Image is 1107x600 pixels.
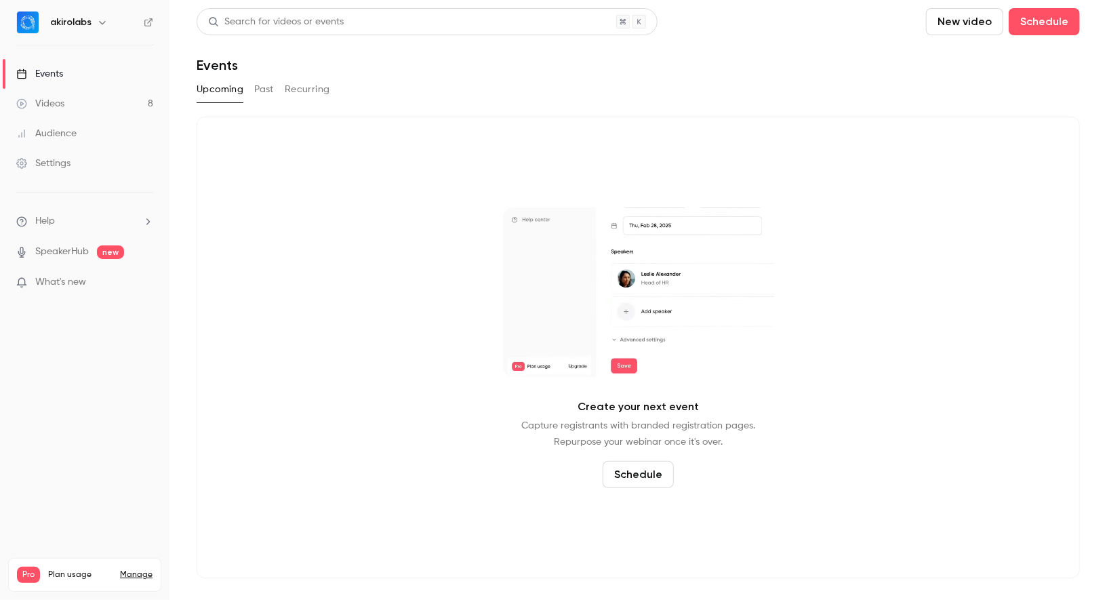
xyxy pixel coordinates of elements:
[926,8,1003,35] button: New video
[16,97,64,111] div: Videos
[132,585,137,593] span: 8
[197,79,243,100] button: Upcoming
[48,569,112,580] span: Plan usage
[35,214,55,228] span: Help
[16,157,71,170] div: Settings
[97,245,124,259] span: new
[1009,8,1080,35] button: Schedule
[254,79,274,100] button: Past
[35,275,86,289] span: What's new
[16,67,63,81] div: Events
[578,399,699,415] p: Create your next event
[16,214,153,228] li: help-dropdown-opener
[17,567,40,583] span: Pro
[17,12,39,33] img: akirolabs
[50,16,92,29] h6: akirolabs
[35,245,89,259] a: SpeakerHub
[17,583,43,595] p: Videos
[208,15,344,29] div: Search for videos or events
[132,583,153,595] p: / 90
[120,569,153,580] a: Manage
[285,79,330,100] button: Recurring
[197,57,238,73] h1: Events
[603,461,674,488] button: Schedule
[16,127,77,140] div: Audience
[521,418,755,450] p: Capture registrants with branded registration pages. Repurpose your webinar once it's over.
